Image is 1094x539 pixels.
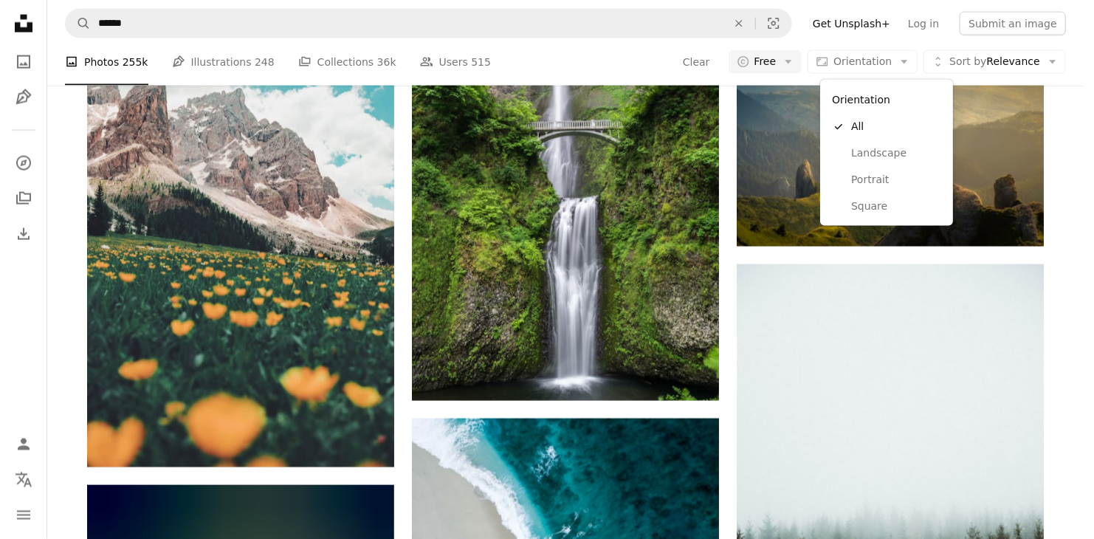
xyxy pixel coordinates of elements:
button: Orientation [808,50,918,74]
span: Square [851,199,941,214]
span: Landscape [851,146,941,161]
span: Orientation [833,55,892,67]
div: Orientation [826,86,947,114]
button: Sort byRelevance [923,50,1066,74]
span: All [851,120,941,134]
div: Orientation [820,80,953,226]
span: Portrait [851,173,941,188]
